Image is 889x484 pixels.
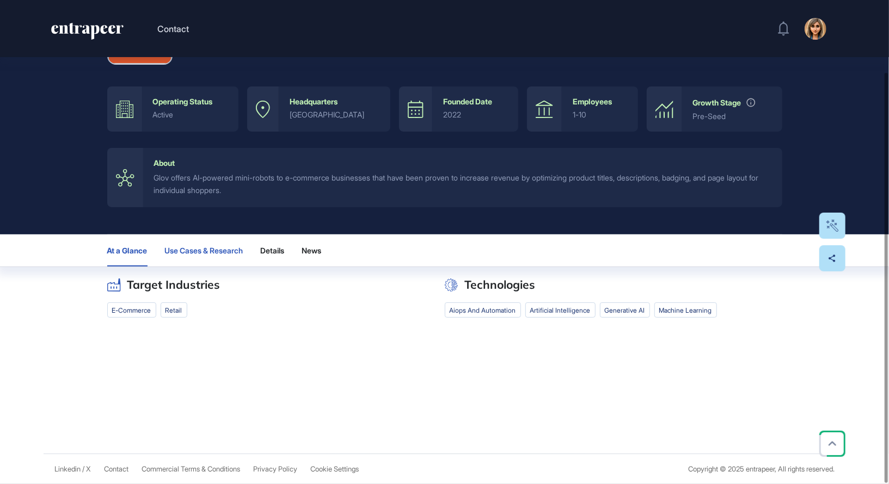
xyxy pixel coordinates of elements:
[107,302,156,318] li: e-commerce
[805,18,826,40] img: user-avatar
[82,465,84,473] span: /
[153,110,228,119] div: active
[50,23,125,44] a: entrapeer-logo
[654,302,717,318] li: machine learning
[153,97,213,106] div: Operating Status
[253,465,297,473] a: Privacy Policy
[154,159,175,167] div: About
[693,98,741,107] div: Growth Stage
[104,465,128,473] span: Contact
[261,246,285,255] span: Details
[86,465,91,473] a: X
[107,234,148,266] button: At a Glance
[161,302,187,318] li: retail
[573,110,627,119] div: 1-10
[165,234,243,266] button: Use Cases & Research
[154,172,771,196] div: Glov offers AI-powered mini-robots to e-commerce businesses that have been proven to increase rev...
[465,278,536,291] h2: Technologies
[525,302,596,318] li: artificial intelligence
[290,110,379,119] div: [GEOGRAPHIC_DATA]
[302,234,330,266] button: News
[302,246,322,255] span: News
[142,465,240,473] a: Commercial Terms & Conditions
[573,97,612,106] div: Employees
[290,97,338,106] div: Headquarters
[54,465,81,473] a: Linkedin
[127,278,220,291] h2: Target Industries
[157,22,189,36] button: Contact
[443,110,507,119] div: 2022
[107,246,148,255] span: At a Glance
[443,97,492,106] div: Founded Date
[261,234,285,266] button: Details
[688,465,835,473] div: Copyright © 2025 entrapeer, All rights reserved.
[310,465,359,473] a: Cookie Settings
[445,302,521,318] li: aiops and automation
[600,302,650,318] li: Generative AI
[693,112,771,121] div: Pre-Seed
[165,246,243,255] span: Use Cases & Research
